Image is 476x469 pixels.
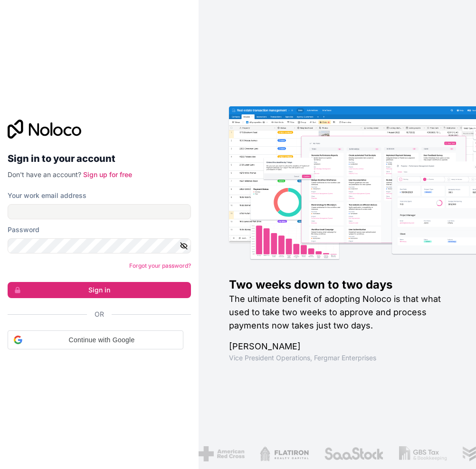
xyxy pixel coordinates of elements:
[8,150,191,167] h2: Sign in to your account
[323,446,383,461] img: /assets/saastock-C6Zbiodz.png
[26,335,177,345] span: Continue with Google
[229,353,446,363] h1: Vice President Operations , Fergmar Enterprises
[129,262,191,269] a: Forgot your password?
[8,238,191,253] input: Password
[8,191,86,200] label: Your work email address
[398,446,447,461] img: /assets/gbstax-C-GtDUiK.png
[8,204,191,219] input: Email address
[8,170,81,178] span: Don't have an account?
[229,340,446,353] h1: [PERSON_NAME]
[259,446,308,461] img: /assets/flatiron-C8eUkumj.png
[8,225,39,234] label: Password
[229,292,446,332] h2: The ultimate benefit of adopting Noloco is that what used to take two weeks to approve and proces...
[229,277,446,292] h1: Two weeks down to two days
[198,446,244,461] img: /assets/american-red-cross-BAupjrZR.png
[8,282,191,298] button: Sign in
[83,170,132,178] a: Sign up for free
[8,330,183,349] div: Continue with Google
[95,310,104,319] span: Or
